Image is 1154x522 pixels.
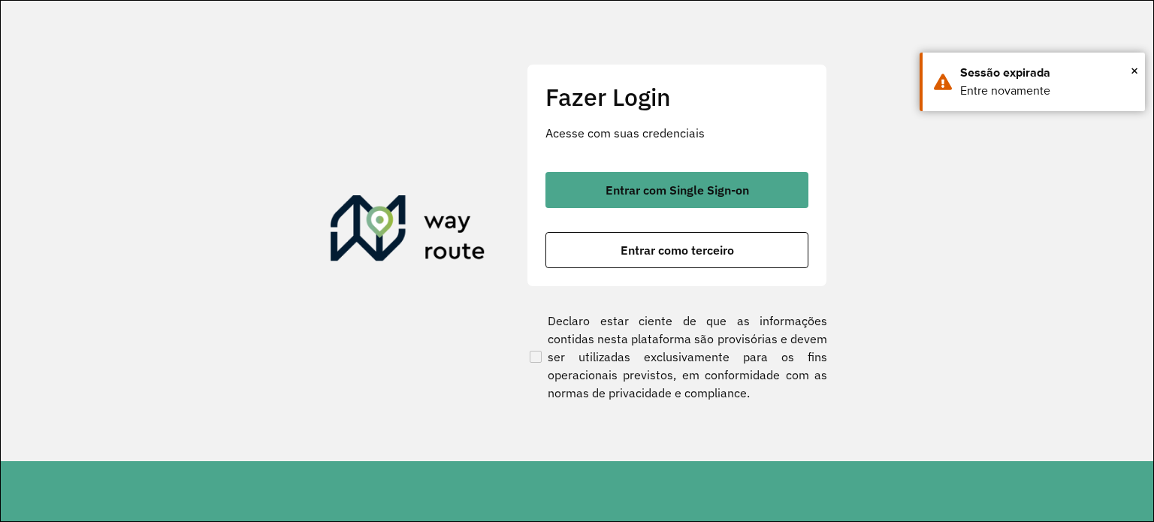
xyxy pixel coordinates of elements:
font: Acesse com suas credenciais [545,125,705,140]
font: Entre novamente [960,84,1050,97]
font: Declaro estar ciente de que as informações contidas nesta plataforma são provisórias e devem ser ... [548,313,827,400]
button: botão [545,232,808,268]
font: Sessão expirada [960,66,1050,79]
font: Fazer Login [545,81,671,113]
button: Fechar [1131,59,1138,82]
div: Sessão expirada [960,64,1134,82]
font: Entrar com Single Sign-on [606,183,749,198]
font: × [1131,62,1138,79]
img: Roteirizador AmbevTech [331,195,485,267]
button: botão [545,172,808,208]
font: Entrar como terceiro [621,243,734,258]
